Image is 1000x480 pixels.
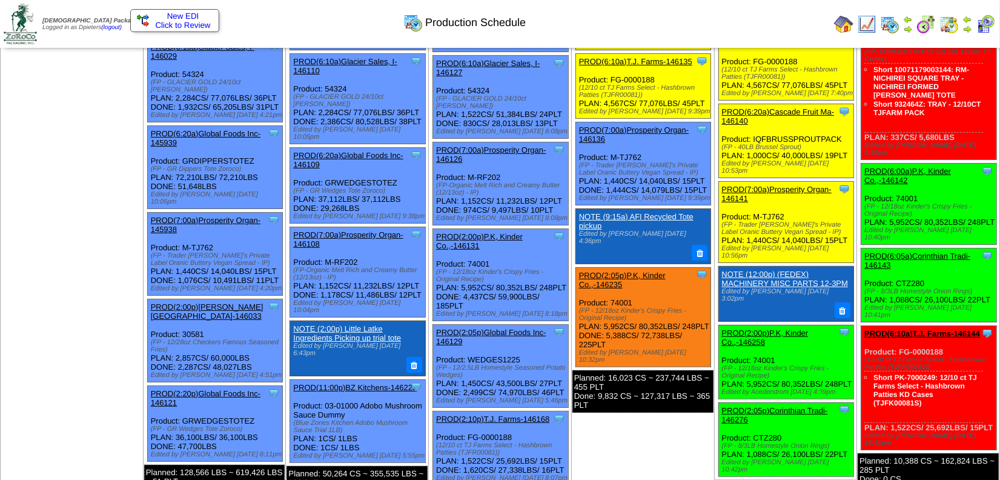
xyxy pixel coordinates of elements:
[861,9,996,160] div: Product: 10755440000819 PLAN: 337CS / 5,680LBS
[101,24,122,31] a: (logout)
[293,187,425,195] div: (FP - GR Wedges Tote Zoroco)
[293,419,425,434] div: (Blue Zones Kitchen Adobo Mushroom Sauce Trial 1LB)
[151,165,282,173] div: (FP - GR Dippers Tote Zoroco)
[410,149,422,161] img: Tooltip
[410,55,422,67] img: Tooltip
[151,302,263,321] a: PROD(2:00p)[PERSON_NAME][GEOGRAPHIC_DATA]-146033
[293,151,403,169] a: PROD(6:20a)Global Foods Inc-146109
[718,104,853,178] div: Product: IQFBRUSSPROUTPACK PLAN: 1,000CS / 40,000LBS / 19PLT
[4,4,37,44] img: zoroco-logo-small.webp
[981,327,993,339] img: Tooltip
[981,250,993,262] img: Tooltip
[722,90,853,97] div: Edited by [PERSON_NAME] [DATE] 7:40pm
[722,160,853,175] div: Edited by [PERSON_NAME] [DATE] 10:53pm
[838,404,850,416] img: Tooltip
[151,252,282,267] div: (FP - Trader [PERSON_NAME]'s Private Label Oranic Buttery Vegan Spread - IP)
[722,406,828,424] a: PROD(2:05p)Corinthian Tradi-146276
[436,328,546,346] a: PROD(2:05p)Global Foods Inc-146129
[268,301,280,313] img: Tooltip
[903,24,913,34] img: arrowright.gif
[293,452,425,459] div: Edited by [PERSON_NAME] [DATE] 5:55pm
[861,248,996,322] div: Product: CTZ280 PLAN: 1,088CS / 26,100LBS / 22PLT
[436,59,540,77] a: PROD(6:10a)Glacier Sales, I-146127
[579,195,710,202] div: Edited by [PERSON_NAME] [DATE] 9:39pm
[722,388,853,396] div: Edited by Acederstrom [DATE] 4:39pm
[722,328,809,347] a: PROD(2:00p)P.K, Kinder Co.,-146258
[553,144,565,156] img: Tooltip
[976,15,995,34] img: calendarcustomer.gif
[436,415,549,424] a: PROD(2:10p)T.J. Farms-146168
[151,191,282,205] div: Edited by [PERSON_NAME] [DATE] 10:05pm
[410,381,422,393] img: Tooltip
[864,432,996,447] div: Edited by [PERSON_NAME] [DATE] 10:41pm
[722,144,853,151] div: (FP - 40LB Brussel Sprout)
[436,95,568,110] div: (FP - GLACIER GOLD 24/10ct [PERSON_NAME])
[553,413,565,425] img: Tooltip
[579,57,692,66] a: PROD(6:10a)T.J. Farms-146135
[436,128,568,135] div: Edited by [PERSON_NAME] [DATE] 8:08pm
[410,228,422,241] img: Tooltip
[406,357,422,373] button: Delete Note
[579,212,694,230] a: NOTE (9:15a) AFI Recycled Tote pickup
[579,230,706,245] div: Edited by [PERSON_NAME] [DATE] 4:36pm
[903,15,913,24] img: arrowleft.gif
[151,389,260,407] a: PROD(2:20p)Global Foods Inc-146121
[42,18,144,31] span: Logged in as Dpieters
[722,365,853,379] div: (FP - 12/18oz Kinder's Crispy Fries - Original Recipe)
[436,268,568,283] div: (FP - 12/18oz Kinder's Crispy Fries - Original Recipe)
[722,107,835,125] a: PROD(6:20a)Cascade Fruit Ma-146140
[575,122,710,205] div: Product: M-TJ762 PLAN: 1,440CS / 14,040LBS / 15PLT DONE: 1,444CS / 14,079LBS / 15PLT
[293,342,420,357] div: Edited by [PERSON_NAME] [DATE] 6:43pm
[864,227,996,241] div: Edited by [PERSON_NAME] [DATE] 10:40pm
[433,56,568,139] div: Product: 54324 PLAN: 1,522CS / 51,384LBS / 24PLT DONE: 830CS / 28,013LBS / 13PLT
[151,216,260,234] a: PROD(7:00a)Prosperity Organ-145938
[290,227,425,318] div: Product: M-RF202 PLAN: 1,152CS / 11,232LBS / 12PLT DONE: 1,178CS / 11,486LBS / 12PLT
[880,15,899,34] img: calendarprod.gif
[722,221,853,236] div: (FP - Trader [PERSON_NAME]'s Private Label Oranic Buttery Vegan Spread - IP)
[864,203,996,218] div: (FP - 12/18oz Kinder's Crispy Fries - Original Recipe)
[939,15,959,34] img: calendarinout.gif
[436,364,568,379] div: (FP - 12/2.5LB Homestyle Seasoned Potato Wedges)
[290,379,425,462] div: Product: 03-01000 Adobo Mushroom Sauce Dummy PLAN: 1CS / 1LBS DONE: 1CS / 1LBS
[864,252,970,270] a: PROD(6:05a)Corinthian Tradi-146143
[553,230,565,242] img: Tooltip
[864,356,996,371] div: (12/10 ct TJ Farms Select - Hashbrown Patties (TJFR00081))
[579,271,666,289] a: PROD(2:05p)P.K, Kinder Co.,-146235
[575,267,710,367] div: Product: 74001 PLAN: 5,952CS / 80,352LBS / 248PLT DONE: 5,388CS / 72,738LBS / 225PLT
[151,112,282,119] div: Edited by [PERSON_NAME] [DATE] 4:21pm
[722,288,849,302] div: Edited by [PERSON_NAME] [DATE] 3:02pm
[137,15,149,27] img: ediSmall.gif
[137,12,213,30] a: New EDI Click to Review
[962,24,972,34] img: arrowright.gif
[293,213,425,220] div: Edited by [PERSON_NAME] [DATE] 9:38pm
[873,65,969,99] a: Short 10071179003144: RM-NICHIREI SQUARE TRAY - NICHIREI FORMED [PERSON_NAME] TOTE
[436,442,568,456] div: (12/10 ct TJ Farms Select - Hashbrown Patties (TJFR00081))
[579,162,710,176] div: (FP - Trader [PERSON_NAME]'s Private Label Oranic Buttery Vegan Spread - IP)
[147,386,282,462] div: Product: GRWEDGESTOTEZ PLAN: 36,100LBS / 36,100LBS DONE: 47,700LBS
[718,182,853,263] div: Product: M-TJ762 PLAN: 1,440CS / 14,040LBS / 15PLT
[722,66,853,81] div: (12/10 ct TJ Farms Select - Hashbrown Patties (TJFR00081))
[293,57,397,75] a: PROD(6:10a)Glacier Sales, I-146110
[151,451,282,458] div: Edited by [PERSON_NAME] [DATE] 8:11pm
[268,127,280,139] img: Tooltip
[293,93,425,108] div: (FP - GLACIER GOLD 24/10ct [PERSON_NAME])
[718,325,853,399] div: Product: 74001 PLAN: 5,952CS / 80,352LBS / 248PLT
[857,15,876,34] img: line_graph.gif
[147,39,282,122] div: Product: 54324 PLAN: 2,284CS / 77,076LBS / 36PLT DONE: 1,932CS / 65,205LBS / 31PLT
[579,125,689,144] a: PROD(7:00a)Prosperity Organ-146136
[722,459,853,473] div: Edited by [PERSON_NAME] [DATE] 10:42pm
[293,267,425,281] div: (FP-Organic Melt Rich and Creamy Butter (12/13oz) - IP)
[147,299,282,382] div: Product: 30581 PLAN: 2,857CS / 60,000LBS DONE: 2,287CS / 48,027LBS
[722,442,853,450] div: (FP - 8/3LB Homestyle Onion Rings)
[151,129,260,147] a: PROD(6:20a)Global Foods Inc-145939
[838,183,850,195] img: Tooltip
[718,36,853,101] div: Product: FG-0000188 PLAN: 4,567CS / 77,076LBS / 45PLT
[293,230,403,248] a: PROD(7:00a)Prosperity Organ-146108
[167,12,199,21] span: New EDI
[425,16,526,29] span: Production Schedule
[436,145,546,164] a: PROD(7:00a)Prosperity Organ-146126
[151,339,282,353] div: (FP - 12/28oz Checkers Famous Seasoned Fries)
[137,21,213,30] span: Click to Review
[838,105,850,118] img: Tooltip
[579,108,710,115] div: Edited by [PERSON_NAME] [DATE] 9:39pm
